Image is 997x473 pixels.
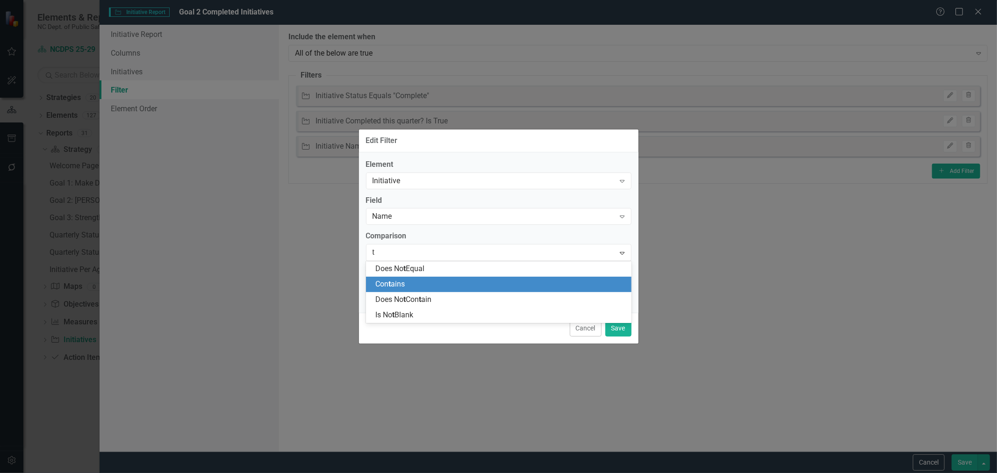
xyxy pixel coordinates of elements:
[373,211,615,222] div: Name
[388,279,391,288] span: t
[605,320,631,337] button: Save
[375,295,431,304] span: Does No Con ain
[419,295,421,304] span: t
[366,159,631,170] label: Element
[392,310,394,319] span: t
[373,175,615,186] div: Initiative
[375,279,405,288] span: Con ains
[375,310,413,319] span: Is No Blank
[570,320,602,337] button: Cancel
[403,295,406,304] span: t
[403,264,406,273] span: t
[375,264,424,273] span: Does No Equal
[366,136,398,145] div: Edit Filter
[366,231,631,242] label: Comparison
[366,195,631,206] label: Field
